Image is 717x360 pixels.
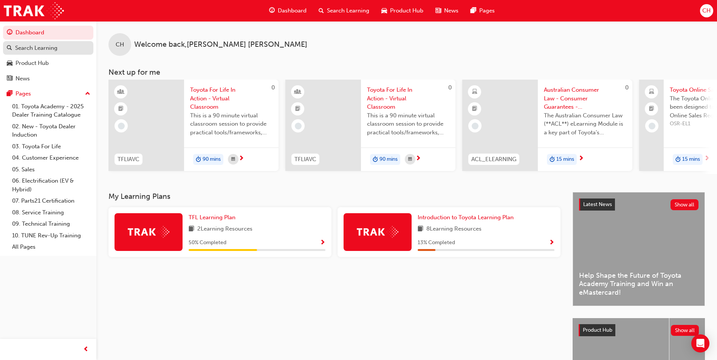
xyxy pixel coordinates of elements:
[269,6,275,15] span: guage-icon
[118,104,124,114] span: booktick-icon
[544,86,626,111] span: Australian Consumer Law - Consumer Guarantees - eLearning module
[550,155,555,165] span: duration-icon
[197,225,252,234] span: 2 Learning Resources
[462,80,632,171] a: 0ACL_ELEARNINGAustralian Consumer Law - Consumer Guarantees - eLearning moduleThe Australian Cons...
[408,155,412,164] span: calendar-icon
[327,6,369,15] span: Search Learning
[3,87,93,101] button: Pages
[579,324,699,336] a: Product HubShow all
[426,225,482,234] span: 8 Learning Resources
[373,155,378,165] span: duration-icon
[9,195,93,207] a: 07. Parts21 Certification
[379,155,398,164] span: 90 mins
[9,152,93,164] a: 04. Customer Experience
[649,123,655,129] span: learningRecordVerb_NONE-icon
[128,226,169,238] img: Trak
[549,240,554,246] span: Show Progress
[9,230,93,242] a: 10. TUNE Rev-Up Training
[85,89,90,99] span: up-icon
[319,6,324,15] span: search-icon
[471,6,476,15] span: pages-icon
[375,3,429,18] a: car-iconProduct Hub
[3,26,93,40] a: Dashboard
[675,155,681,165] span: duration-icon
[15,59,49,68] div: Product Hub
[285,80,455,171] a: 0TFLIAVCToyota For Life In Action - Virtual ClassroomThis is a 90 minute virtual classroom sessio...
[4,2,64,19] a: Trak
[15,74,30,83] div: News
[189,225,194,234] span: book-icon
[3,72,93,86] a: News
[381,6,387,15] span: car-icon
[295,123,302,129] span: learningRecordVerb_NONE-icon
[357,226,398,238] img: Trak
[108,80,279,171] a: 0TFLIAVCToyota For Life In Action - Virtual ClassroomThis is a 90 minute virtual classroom sessio...
[3,24,93,87] button: DashboardSearch LearningProduct HubNews
[118,87,124,97] span: learningResourceType_INSTRUCTOR_LED-icon
[9,101,93,121] a: 01. Toyota Academy - 2025 Dealer Training Catalogue
[7,60,12,67] span: car-icon
[471,155,516,164] span: ACL_ELEARNING
[189,238,226,247] span: 50 % Completed
[418,225,423,234] span: book-icon
[418,214,514,221] span: Introduction to Toyota Learning Plan
[691,334,709,352] div: Open Intercom Messenger
[9,164,93,175] a: 05. Sales
[390,6,423,15] span: Product Hub
[118,123,125,129] span: learningRecordVerb_NONE-icon
[448,84,452,91] span: 0
[271,84,275,91] span: 0
[583,327,612,333] span: Product Hub
[294,155,316,164] span: TFLIAVC
[83,345,89,354] span: prev-icon
[702,6,711,15] span: CH
[367,86,449,111] span: Toyota For Life In Action - Virtual Classroom
[418,238,455,247] span: 13 % Completed
[544,111,626,137] span: The Australian Consumer Law (**ACL**) eLearning Module is a key part of Toyota’s compliance progr...
[7,91,12,97] span: pages-icon
[190,86,273,111] span: Toyota For Life In Action - Virtual Classroom
[472,123,479,129] span: learningRecordVerb_NONE-icon
[625,84,629,91] span: 0
[134,40,307,49] span: Welcome back , [PERSON_NAME] [PERSON_NAME]
[231,155,235,164] span: calendar-icon
[9,218,93,230] a: 09. Technical Training
[9,141,93,152] a: 03. Toyota For Life
[190,111,273,137] span: This is a 90 minute virtual classroom session to provide practical tools/frameworks, behaviours a...
[9,207,93,218] a: 08. Service Training
[649,87,654,97] span: laptop-icon
[9,121,93,141] a: 02. New - Toyota Dealer Induction
[367,111,449,137] span: This is a 90 minute virtual classroom session to provide practical tools/frameworks, behaviours a...
[9,175,93,195] a: 06. Electrification (EV & Hybrid)
[556,155,574,164] span: 15 mins
[15,89,31,98] div: Pages
[196,155,201,165] span: duration-icon
[573,192,705,306] a: Latest NewsShow allHelp Shape the Future of Toyota Academy Training and Win an eMastercard!
[295,87,300,97] span: learningResourceType_INSTRUCTOR_LED-icon
[465,3,501,18] a: pages-iconPages
[238,155,244,162] span: next-icon
[108,192,561,201] h3: My Learning Plans
[579,271,698,297] span: Help Shape the Future of Toyota Academy Training and Win an eMastercard!
[472,87,477,97] span: learningResourceType_ELEARNING-icon
[118,155,139,164] span: TFLIAVC
[479,6,495,15] span: Pages
[671,325,699,336] button: Show all
[700,4,713,17] button: CH
[320,238,325,248] button: Show Progress
[189,213,238,222] a: TFL Learning Plan
[415,155,421,162] span: next-icon
[418,213,517,222] a: Introduction to Toyota Learning Plan
[579,198,698,211] a: Latest NewsShow all
[278,6,307,15] span: Dashboard
[472,104,477,114] span: booktick-icon
[3,41,93,55] a: Search Learning
[9,241,93,253] a: All Pages
[295,104,300,114] span: booktick-icon
[15,44,57,52] div: Search Learning
[3,56,93,70] a: Product Hub
[578,155,584,162] span: next-icon
[320,240,325,246] span: Show Progress
[203,155,221,164] span: 90 mins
